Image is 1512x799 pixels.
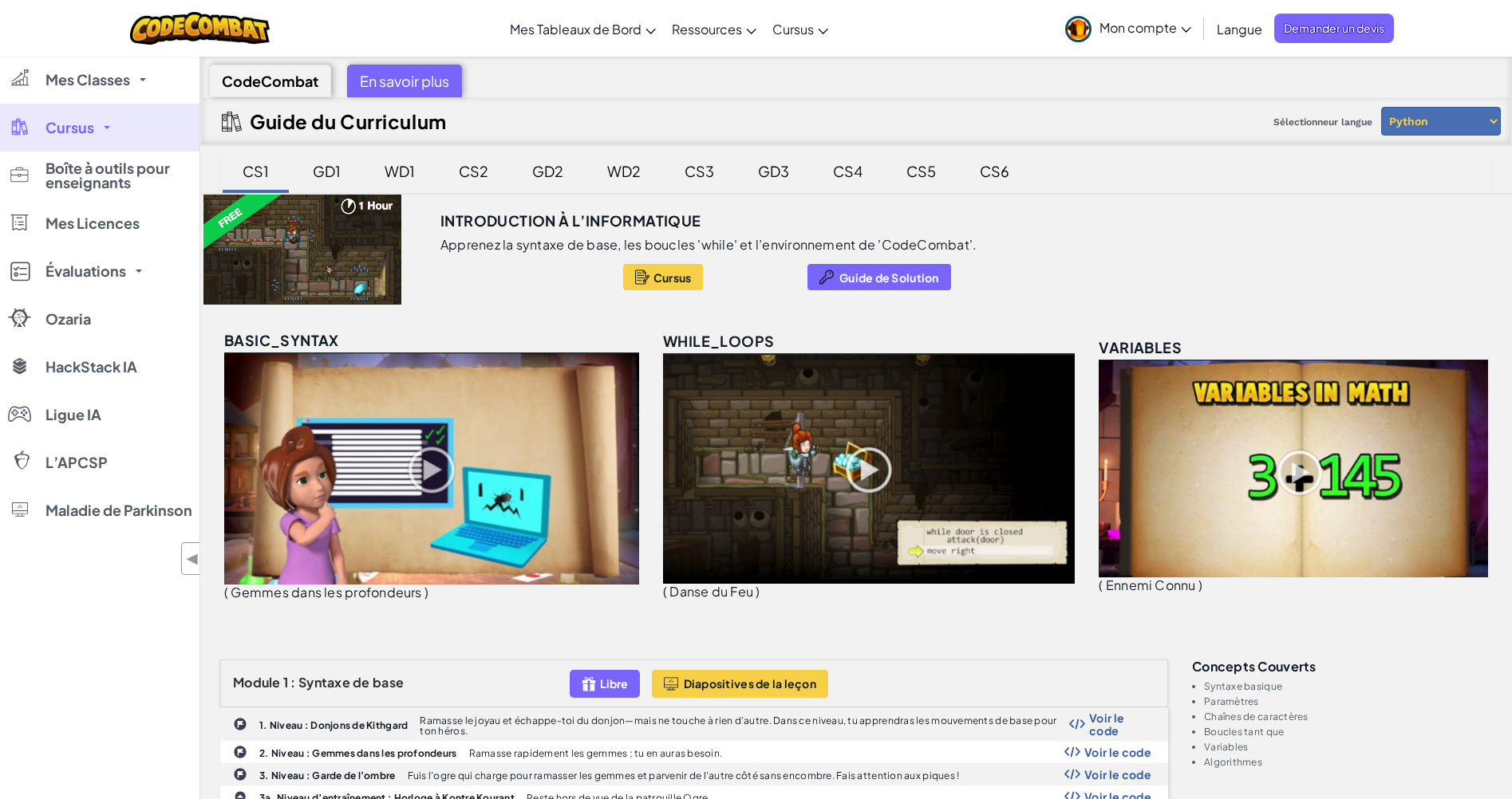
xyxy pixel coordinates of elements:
h3: Concepts couverts [1192,659,1492,673]
p: Ramasse rapidement les gemmes ; tu en auras besoin. [469,748,723,758]
span: ( [224,584,228,600]
span: Module [233,674,281,691]
a: 3. Niveau : Garde de l’ombre Fuis l’ogre qui charge pour ramasser les gemmes et parvenir de l’aut... [220,763,1168,785]
a: 2. Niveau : Gemmes dans les profondeurs Ramasse rapidement les gemmes ; tu en auras besoin. Show ... [220,741,1168,763]
a: Langue [1209,7,1270,50]
li: Paramètres [1204,696,1492,707]
font: L’APCSP [45,455,108,470]
div: CodeCombat [209,65,331,97]
a: Mon compte [1057,3,1199,53]
font: CS6 [980,162,1009,180]
span: Ligue IA [45,407,101,422]
span: ◀ [186,547,199,570]
span: Boîte à outils pour enseignants [45,161,189,190]
span: ( [663,583,667,600]
img: variables_unlocked.png [1099,360,1488,577]
span: Gemmes dans les profondeurs [231,584,421,600]
span: Mon compte [1099,19,1191,36]
font: CS1 [243,162,269,180]
font: CS4 [833,162,863,180]
a: Ressources [664,7,764,50]
p: Apprenez la syntaxe de base, les boucles 'while' et l’environnement de 'CodeCombat'. [440,237,977,253]
font: WD1 [385,162,415,180]
b: 2. Niveau : Gemmes dans les profondeurs [259,747,457,759]
span: Mes Licences [45,216,140,230]
span: Ressources [672,21,742,37]
h3: Introduction à l’Informatique [440,209,701,233]
span: basic_syntax [224,331,339,349]
span: Voir le code [1089,711,1151,737]
span: Voir le code [1084,746,1151,758]
img: basic_syntax_unlocked.png [224,352,639,584]
span: Guide de Solution [839,271,939,284]
span: Danse du Feu [669,583,753,600]
p: Ramasse le joyau et échappe-toi du donjon—mais ne touche à rien d’autre. Dans ce niveau, tu appre... [420,715,1069,736]
font: GD3 [758,162,789,180]
span: Variables [1099,338,1182,356]
img: CodeCombat logo [130,12,270,45]
img: IconCurriculumGuide.svg [222,112,242,132]
a: Cursus [764,7,836,50]
img: Show Code Logo [1064,746,1080,758]
img: IconChallengeLevel.svg [233,745,247,759]
span: ) [424,584,428,600]
li: Boucles tant que [1204,726,1492,737]
font: WD2 [607,162,641,180]
a: 1. Niveau : Donjons de Kithgard Ramasse le joyau et échappe-toi du donjon—mais ne touche à rien d... [220,707,1168,741]
span: Diapositives de la leçon [684,677,816,690]
button: Guide de Solution [807,264,951,290]
img: while_loops_unlocked.png [663,353,1075,584]
span: Cursus [772,21,814,37]
img: avatar [1065,16,1092,42]
span: ) [1198,577,1202,593]
font: CS5 [906,162,936,180]
span: Langue [1217,21,1262,37]
a: Mes Tableaux de Bord [502,7,664,50]
span: Voir le code [1084,768,1151,781]
font: GD2 [532,162,563,180]
font: GD1 [313,162,341,180]
p: Fuis l’ogre qui charge pour ramasser les gemmes et parvenir de l’autre côté sans encombre. Fais a... [408,770,960,781]
b: 3. Niveau : Garde de l’ombre [259,769,396,781]
span: while_loops [663,332,774,350]
font: CS3 [685,162,714,180]
img: IconChallengeLevel.svg [233,717,247,731]
span: ) [756,583,760,600]
span: Syntaxe de base [298,674,404,691]
button: Diapositives de la leçon [652,670,828,698]
button: Cursus [623,264,704,290]
span: Mes Tableaux de Bord [510,21,642,37]
img: Show Code Logo [1069,718,1085,730]
span: Évaluations [45,264,126,278]
font: CS2 [459,162,488,180]
span: 1 : [283,674,296,691]
h2: Guide du Curriculum [250,110,447,132]
li: Syntaxe basique [1204,681,1492,691]
span: Ozaria [45,312,91,326]
a: Demander un devis [1274,14,1394,43]
div: En savoir plus [347,65,462,97]
font: Maladie de Parkinson [45,503,192,518]
li: Algorithmes [1204,757,1492,767]
span: Libre [600,677,628,690]
li: Variables [1204,742,1492,752]
span: Ennemi Connu [1106,577,1196,593]
span: ( [1099,577,1103,593]
span: Cursus [45,120,94,135]
img: IconFreeLevelv2.svg [582,675,596,693]
span: Sélectionneur langue [1267,110,1379,134]
span: Cursus [653,271,692,284]
img: Show Code Logo [1064,769,1080,780]
span: HackStack IA [45,360,137,374]
img: IconChallengeLevel.svg [233,767,247,781]
li: Chaînes de caractères [1204,711,1492,722]
span: Mes Classes [45,73,130,87]
b: 1. Niveau : Donjons de Kithgard [259,719,408,731]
